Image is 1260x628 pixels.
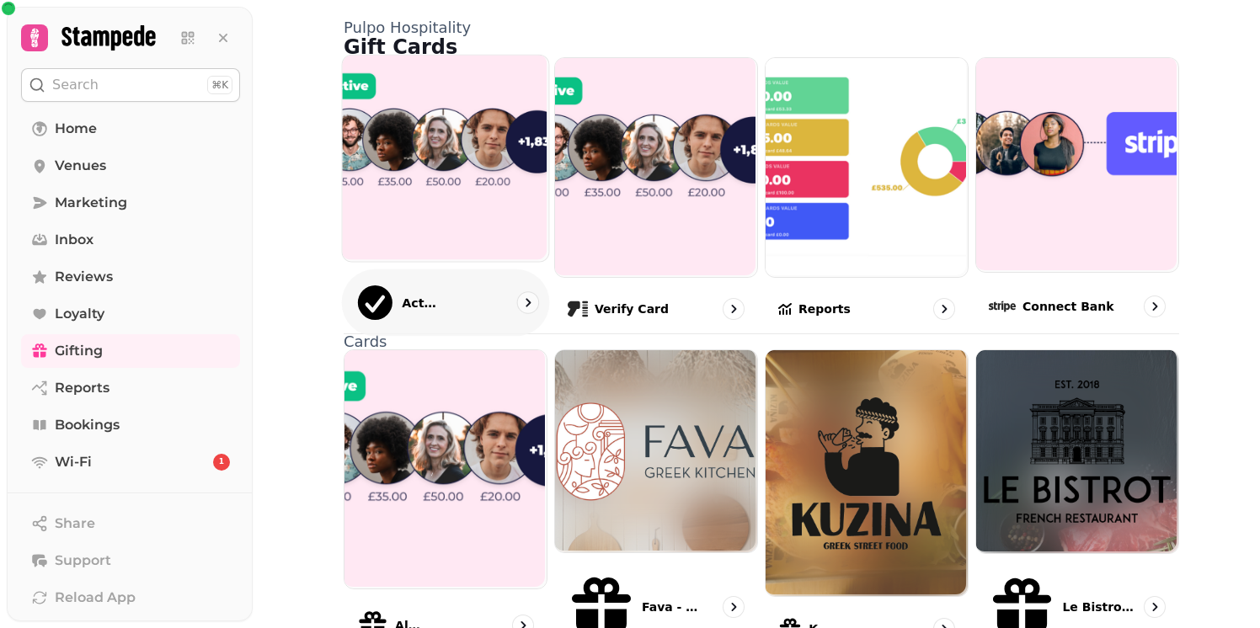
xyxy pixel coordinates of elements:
[344,20,1179,35] p: Pulpo Hospitality
[520,294,537,311] svg: go to
[21,186,240,220] a: Marketing
[207,76,232,94] div: ⌘K
[341,54,547,260] img: Activations
[974,56,1177,270] img: Connect bank
[55,514,95,534] span: Share
[553,56,755,275] img: Verify card
[55,378,109,398] span: Reports
[1062,599,1137,615] p: Le Bistrot - Gifting Cards
[55,452,92,472] span: Wi-Fi
[21,507,240,540] button: Share
[21,149,240,183] a: Venues
[52,75,99,95] p: Search
[1146,298,1163,315] svg: go to
[21,260,240,294] a: Reviews
[1022,298,1114,315] p: Connect bank
[936,301,953,317] svg: go to
[55,119,97,139] span: Home
[725,301,742,317] svg: go to
[55,304,104,324] span: Loyalty
[55,193,127,213] span: Marketing
[21,544,240,577] button: Support
[402,294,438,311] p: Activations
[55,267,113,287] span: Reviews
[55,156,106,176] span: Venues
[725,599,742,615] svg: go to
[55,341,103,361] span: Gifting
[21,408,240,442] a: Bookings
[219,456,224,468] span: 1
[21,581,240,615] button: Reload App
[21,445,240,479] a: Wi-Fi1
[595,301,669,317] p: Verify card
[55,415,120,435] span: Bookings
[342,55,550,337] a: ActivationsActivations
[21,223,240,257] a: Inbox
[554,57,758,333] a: Verify cardVerify card
[21,371,240,405] a: Reports
[55,551,111,571] span: Support
[642,599,706,615] p: Fava - Gifting Cards
[21,297,240,331] a: Loyalty
[21,68,240,102] button: Search⌘K
[765,57,969,333] a: ReportsReports
[766,377,968,570] img: aHR0cHM6Ly9maWxlcy5zdGFtcGVkZS5haS9kYzU2MmU2MC02MjFkLTExZWEtYjIyNi0wMjg3MGZiYjQ2Y2EvbWVkaWEvYjU5M...
[344,334,1179,349] p: Cards
[764,56,966,275] img: Reports
[976,370,1178,535] img: aHR0cHM6Ly9maWxlcy5zdGFtcGVkZS5haS9kYzU2MmU2MC02MjFkLTExZWEtYjIyNi0wMjg3MGZiYjQ2Y2EvbWVkaWEvN2U4N...
[344,37,1179,57] h1: Gift Cards
[21,334,240,368] a: Gifting
[555,402,757,502] img: aHR0cHM6Ly9ibGFja2J4LnMzLmV1LXdlc3QtMi5hbWF6b25hd3MuY29tL2IwYjAwNDRlLTVlZTktMTFlYS05NDcyLTA2YTRkN...
[55,588,136,608] span: Reload App
[55,230,93,250] span: Inbox
[798,301,851,317] p: Reports
[21,112,240,146] a: Home
[343,349,545,587] img: All cards
[975,57,1179,333] a: Connect bankConnect bank
[1146,599,1163,615] svg: go to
